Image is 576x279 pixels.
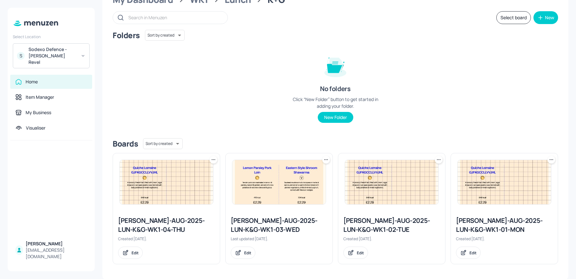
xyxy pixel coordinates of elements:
div: [PERSON_NAME]-AUG-2025-LUN-K&G-WK1-01-MON [456,216,553,234]
img: 2025-08-06-175448710006414mtfxt0123.jpeg [458,160,551,204]
button: Select board [496,11,531,24]
input: Search in Menuzen [128,13,221,22]
img: 2025-08-11-1754907516680xo6rin7qh5q.jpeg [232,160,326,204]
div: [PERSON_NAME]-AUG-2025-LUN-K&G-WK1-03-WED [231,216,327,234]
button: New Folder [318,112,353,123]
div: Boards [113,139,138,149]
img: 2025-08-06-175448710006414mtfxt0123.jpeg [345,160,438,204]
div: Click “New Folder” button to get started in adding your folder. [287,96,383,109]
div: Select Location [13,34,90,39]
div: Edit [132,250,139,256]
div: Created [DATE]. [343,236,440,241]
div: New [545,15,554,20]
div: [PERSON_NAME]-AUG-2025-LUN-K&G-WK1-02-TUE [343,216,440,234]
div: Created [DATE]. [456,236,553,241]
div: Edit [469,250,476,256]
div: Created [DATE]. [118,236,215,241]
div: Item Manager [26,94,54,100]
div: My Business [26,109,51,116]
div: No folders [320,84,350,93]
div: Home [26,79,38,85]
div: [EMAIL_ADDRESS][DOMAIN_NAME] [26,247,87,260]
div: Edit [357,250,364,256]
img: 2025-08-06-175448710006414mtfxt0123.jpeg [120,160,213,204]
button: New [533,11,558,24]
div: Sort by created [143,137,183,150]
div: Folders [113,30,140,40]
div: [PERSON_NAME] [26,241,87,247]
div: Edit [244,250,251,256]
div: Sort by created [145,29,185,42]
img: folder-empty [319,50,351,82]
div: Last updated [DATE]. [231,236,327,241]
div: Visualiser [26,125,45,131]
div: Sodexo Defence - [PERSON_NAME] Revel [28,46,77,65]
div: S [17,52,25,60]
div: [PERSON_NAME]-AUG-2025-LUN-K&G-WK1-04-THU [118,216,215,234]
